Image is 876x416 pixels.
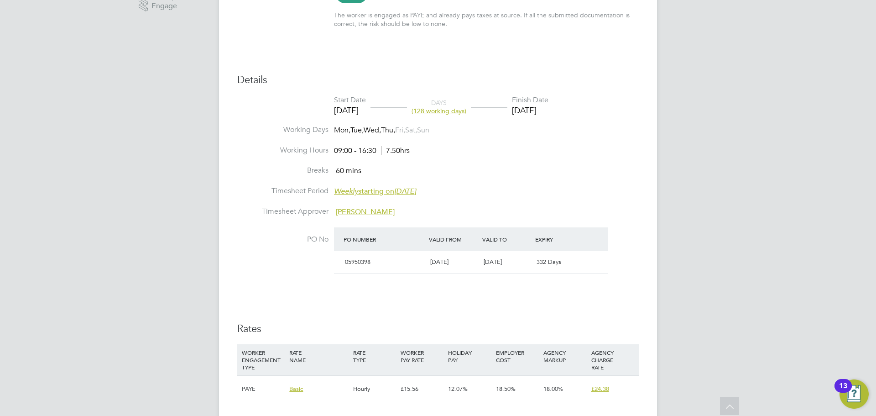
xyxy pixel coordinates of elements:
div: [DATE] [334,105,366,116]
span: 18.50% [496,385,516,393]
div: AGENCY MARKUP [541,344,589,368]
em: Weekly [334,187,358,196]
span: Sun [417,126,429,135]
span: 332 Days [537,258,561,266]
div: EMPLOYER COST [494,344,541,368]
div: WORKER PAY RATE [398,344,446,368]
div: AGENCY CHARGE RATE [589,344,636,375]
div: WORKER ENGAGEMENT TYPE [240,344,287,375]
h3: Rates [237,322,639,336]
div: DAYS [407,99,471,115]
label: Timesheet Period [237,186,328,196]
label: Working Hours [237,146,328,155]
label: Timesheet Approver [237,207,328,216]
button: Open Resource Center, 13 new notifications [839,379,869,409]
div: PAYE [240,376,287,402]
span: [DATE] [430,258,448,266]
div: The worker is engaged as PAYE and already pays taxes at source. If all the submitted documentatio... [334,11,639,27]
span: 05950398 [345,258,370,266]
span: Thu, [381,126,395,135]
span: Engage [151,2,177,10]
div: PO Number [341,231,427,247]
div: Finish Date [512,95,548,105]
label: PO No [237,235,328,244]
div: 09:00 - 16:30 [334,146,410,156]
span: Sat, [405,126,417,135]
div: HOLIDAY PAY [446,344,493,368]
div: Valid From [427,231,480,247]
span: Wed, [364,126,381,135]
span: [PERSON_NAME] [336,207,395,216]
div: Start Date [334,95,366,105]
em: [DATE] [394,187,416,196]
div: 13 [839,386,847,398]
span: 7.50hrs [381,146,410,155]
span: Tue, [350,126,364,135]
div: RATE NAME [287,344,350,368]
div: Expiry [533,231,586,247]
div: Hourly [351,376,398,402]
div: £15.56 [398,376,446,402]
span: Basic [289,385,303,393]
h3: Details [237,74,639,87]
span: 18.00% [543,385,563,393]
span: [DATE] [484,258,502,266]
label: Breaks [237,166,328,175]
span: starting on [334,187,416,196]
span: 60 mins [336,167,361,176]
span: (128 working days) [412,107,466,115]
span: Mon, [334,126,350,135]
label: Working Days [237,125,328,135]
div: [DATE] [512,105,548,116]
div: Valid To [480,231,533,247]
div: RATE TYPE [351,344,398,368]
span: Fri, [395,126,405,135]
span: 12.07% [448,385,468,393]
span: £24.38 [591,385,609,393]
